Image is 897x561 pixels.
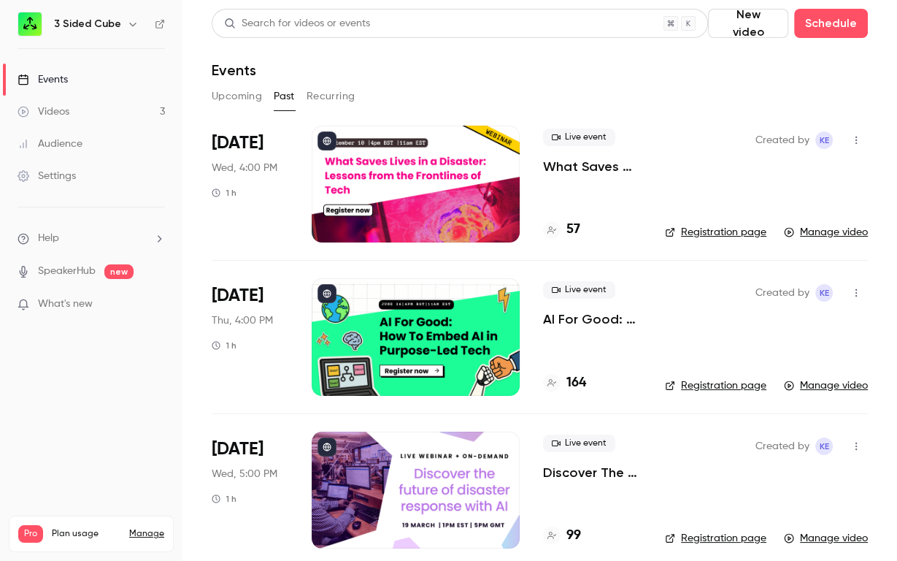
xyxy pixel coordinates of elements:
div: Videos [18,104,69,119]
span: KE [820,438,829,455]
span: Created by [755,284,809,302]
span: Wed, 5:00 PM [212,467,277,481]
a: Registration page [665,378,766,393]
span: [DATE] [212,131,263,155]
a: Manage [129,528,164,540]
a: SpeakerHub [38,264,96,279]
a: What Saves Lives in a Disaster: Lessons from the Frontlines of Tech [543,158,642,175]
span: Live event [543,129,615,146]
button: Recurring [307,85,355,108]
a: Manage video [784,378,868,393]
a: Manage video [784,531,868,546]
button: Past [274,85,295,108]
span: Pro [18,525,43,543]
span: new [104,264,134,279]
a: 57 [543,220,580,240]
span: Created by [755,438,809,455]
li: help-dropdown-opener [18,231,165,246]
span: KE [820,131,829,149]
a: Discover The Future of Disaster Response With AI [543,464,642,481]
div: Events [18,72,68,87]
span: Krystal Ellison [815,131,833,149]
a: 164 [543,373,586,393]
button: Schedule [794,9,868,38]
span: Plan usage [52,528,120,540]
span: Krystal Ellison [815,438,833,455]
h4: 99 [566,526,581,546]
div: Jun 26 Thu, 4:00 PM (Europe/London) [212,278,288,395]
span: Wed, 4:00 PM [212,161,277,175]
span: [DATE] [212,284,263,308]
span: [DATE] [212,438,263,461]
div: Mar 19 Wed, 5:00 PM (Europe/London) [212,432,288,549]
span: Live event [543,281,615,299]
span: Thu, 4:00 PM [212,313,273,328]
div: 1 h [212,187,236,199]
button: Upcoming [212,85,262,108]
span: Krystal Ellison [815,284,833,302]
button: New video [708,9,788,38]
a: 99 [543,526,581,546]
iframe: Noticeable Trigger [147,298,165,311]
div: Settings [18,169,76,183]
img: 3 Sided Cube [18,12,42,36]
a: Registration page [665,531,766,546]
h4: 164 [566,373,586,393]
div: Sep 10 Wed, 4:00 PM (Europe/London) [212,126,288,243]
a: Registration page [665,225,766,240]
h1: Events [212,61,256,79]
h6: 3 Sided Cube [54,17,121,31]
div: 1 h [212,493,236,505]
h4: 57 [566,220,580,240]
span: Created by [755,131,809,149]
div: Audience [18,137,82,151]
div: Search for videos or events [224,16,370,31]
span: Live event [543,435,615,452]
span: What's new [38,297,93,312]
span: Help [38,231,59,246]
a: AI For Good: How To Embed AI in Purpose-Led Tech [543,310,642,328]
a: Manage video [784,225,868,240]
span: KE [820,284,829,302]
div: 1 h [212,340,236,351]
